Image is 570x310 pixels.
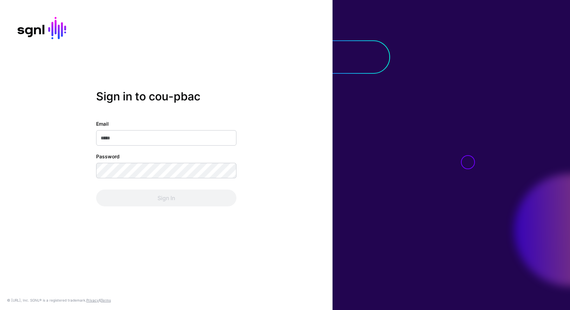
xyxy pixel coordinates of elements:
[96,120,109,127] label: Email
[86,298,99,302] a: Privacy
[96,90,236,103] h2: Sign in to cou-pbac
[96,153,120,160] label: Password
[7,297,111,303] div: © [URL], Inc. SGNL® is a registered trademark. &
[101,298,111,302] a: Terms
